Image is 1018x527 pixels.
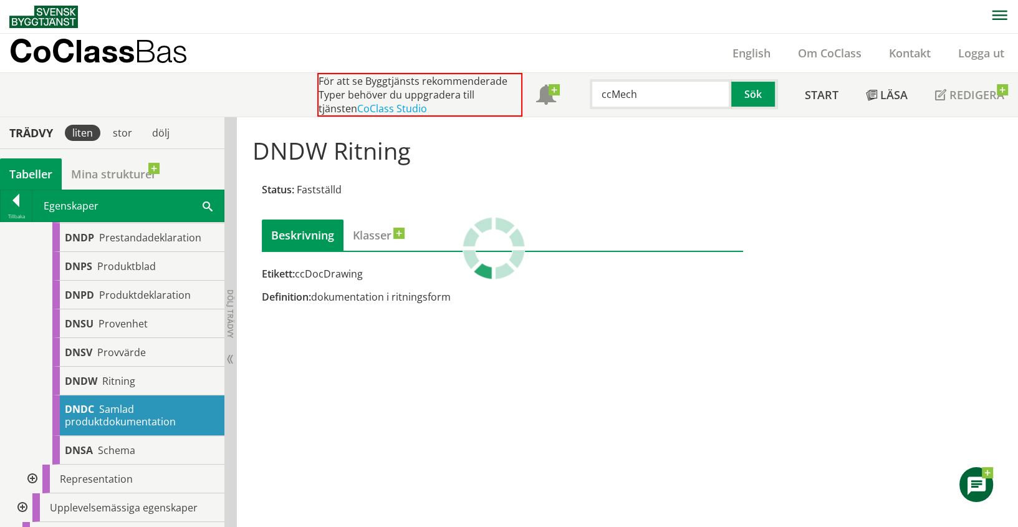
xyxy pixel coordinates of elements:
[9,44,188,58] p: CoClass
[317,73,522,117] div: För att se Byggtjänsts rekommenderade Typer behöver du uppgradera till tjänsten
[590,79,731,109] input: Sök
[875,46,944,60] a: Kontakt
[32,190,224,221] div: Egenskaper
[463,217,525,279] img: Laddar
[262,267,744,281] div: ccDocDrawing
[297,183,342,196] span: Fastställd
[203,199,213,212] span: Sök i tabellen
[262,220,343,251] div: Beskrivning
[731,79,777,109] button: Sök
[105,125,140,141] div: stor
[852,73,921,117] a: Läsa
[252,137,1002,164] h1: DNDW Ritning
[50,501,198,515] span: Upplevelsemässiga egenskaper
[65,402,94,416] span: DNDC
[262,290,744,304] div: dokumentation i ritningsform
[262,267,295,281] span: Etikett:
[65,374,97,388] span: DNDW
[65,288,94,302] span: DNPD
[921,73,1018,117] a: Redigera
[65,346,92,359] span: DNSV
[62,158,166,190] a: Mina strukturer
[949,87,1004,102] span: Redigera
[2,126,60,140] div: Trädvy
[1,211,32,221] div: Tillbaka
[99,288,191,302] span: Produktdeklaration
[65,231,94,244] span: DNDP
[784,46,875,60] a: Om CoClass
[99,231,201,244] span: Prestandadeklaration
[225,289,236,338] span: Dölj trädvy
[262,290,311,304] span: Definition:
[98,317,148,331] span: Provenhet
[60,472,133,486] span: Representation
[9,34,214,72] a: CoClassBas
[357,102,427,115] a: CoClass Studio
[97,259,156,273] span: Produktblad
[9,6,78,28] img: Svensk Byggtjänst
[536,86,556,106] span: Notifikationer
[145,125,177,141] div: dölj
[343,220,401,251] a: Klasser
[805,87,838,102] span: Start
[102,374,135,388] span: Ritning
[65,259,92,273] span: DNPS
[97,346,146,359] span: Provvärde
[262,183,294,196] span: Status:
[944,46,1018,60] a: Logga ut
[65,317,94,331] span: DNSU
[65,402,176,428] span: Samlad produktdokumentation
[98,443,135,457] span: Schema
[65,125,100,141] div: liten
[719,46,784,60] a: English
[135,32,188,69] span: Bas
[880,87,908,102] span: Läsa
[65,443,93,457] span: DNSA
[791,73,852,117] a: Start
